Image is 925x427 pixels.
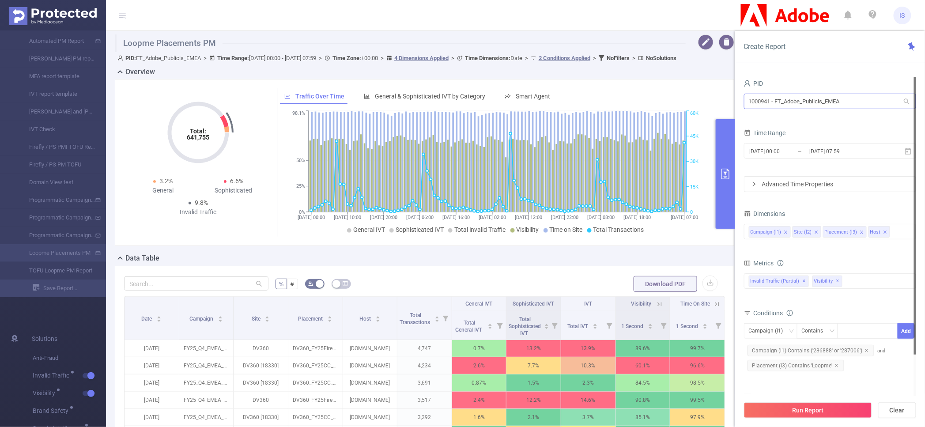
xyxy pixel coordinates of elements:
[397,340,452,357] p: 4,747
[544,322,549,325] i: icon: caret-up
[561,374,615,391] p: 2.3%
[439,297,452,340] i: Filter menu
[648,325,653,328] i: icon: caret-down
[218,315,223,320] div: Sort
[593,325,598,328] i: icon: caret-down
[128,186,198,195] div: General
[670,409,725,426] p: 97.9%
[561,392,615,408] p: 14.6%
[117,55,676,61] span: FT_Adobe_Publicis_EMEA [DATE] 00:00 - [DATE] 07:59 +00:00
[375,318,380,321] i: icon: caret-down
[195,199,208,206] span: 9.8%
[201,55,209,61] span: >
[744,348,886,369] span: and
[359,316,372,322] span: Host
[830,329,835,335] i: icon: down
[375,315,380,317] i: icon: caret-up
[703,322,708,325] i: icon: caret-up
[33,390,58,396] span: Visibility
[288,340,343,357] p: DV360_FY25Firefly_PSP_CIntent-GenAI-All-FIRE-Google_DE_DSK_ST_728x90_ContentInteg-LoopMe-Standard...
[878,402,916,418] button: Clear
[298,316,324,322] span: Placement
[375,315,381,320] div: Sort
[744,260,774,267] span: Metrics
[593,226,644,233] span: Total Transactions
[616,392,670,408] p: 90.8%
[567,323,589,329] span: Total IVT
[744,402,872,418] button: Run Report
[751,227,782,238] div: Campaign (l1)
[670,374,725,391] p: 98.5%
[630,55,638,61] span: >
[288,392,343,408] p: DV360_FY25Firefly_PSP_CIntent-GenAI-All-FIRE-Google_DE_DSK_ST_728x90_ContentInteg-LoopMe-Standard...
[690,209,693,215] tspan: 0
[744,129,786,136] span: Time Range
[179,409,234,426] p: FY25_Q4_EMEA_Creative_EveryoneCan_Progression_Progression_CP2ZDP1_P42497_NA [286888]
[125,409,179,426] p: [DATE]
[115,34,686,52] h1: Loopme Placements PM
[308,281,313,286] i: icon: bg-colors
[802,324,830,338] div: Contains
[33,280,106,297] a: Save Report...
[616,340,670,357] p: 89.6%
[454,226,506,233] span: Total Invalid Traffic
[159,178,173,185] span: 3.2%
[883,230,887,235] i: icon: close
[397,357,452,374] p: 4,234
[218,315,223,317] i: icon: caret-up
[452,392,506,408] p: 2.4%
[217,55,249,61] b: Time Range:
[449,55,457,61] span: >
[397,409,452,426] p: 3,292
[163,208,234,217] div: Invalid Traffic
[803,276,806,287] span: ✕
[865,348,869,353] i: icon: close
[836,276,840,287] span: ✕
[778,260,784,266] i: icon: info-circle
[156,315,162,320] div: Sort
[479,215,506,220] tspan: [DATE] 02:00
[690,184,698,190] tspan: 15K
[749,226,791,238] li: Campaign (l1)
[125,357,179,374] p: [DATE]
[544,325,549,328] i: icon: caret-down
[465,55,522,61] span: Date
[488,322,493,325] i: icon: caret-up
[343,340,397,357] p: [DOMAIN_NAME]
[522,55,531,61] span: >
[690,111,698,117] tspan: 60K
[452,357,506,374] p: 2.6%
[343,409,397,426] p: [DOMAIN_NAME]
[396,226,444,233] span: Sophisticated IVT
[343,357,397,374] p: [DOMAIN_NAME]
[353,226,385,233] span: General IVT
[327,315,332,320] div: Sort
[18,174,95,191] a: Domain View test
[754,310,793,317] span: Conditions
[487,322,493,328] div: Sort
[634,276,697,292] button: Download PDF
[452,409,506,426] p: 1.6%
[18,156,95,174] a: Firefly / PS PM TOFU
[544,322,549,328] div: Sort
[748,360,844,371] span: Placement (l3) Contains 'Loopme'
[814,230,819,235] i: icon: close
[343,392,397,408] p: [DOMAIN_NAME]
[33,372,72,378] span: Invalid Traffic
[198,186,269,195] div: Sophisticated
[234,409,288,426] p: DV360 [18330]
[179,374,234,391] p: FY25_Q4_EMEA_Creative_EveryoneCan_Progression_Progression_CP2ZDP1_P42497_NA [286888]
[187,134,210,141] tspan: 641,755
[593,322,598,325] i: icon: caret-up
[343,374,397,391] p: [DOMAIN_NAME]
[793,226,821,238] li: Site (l2)
[494,311,506,340] i: Filter menu
[670,357,725,374] p: 96.6%
[125,392,179,408] p: [DATE]
[288,409,343,426] p: DV360_FY25CC_PSP_Affinity-Discover-IND-PHSP-Google_DE_DSK_ST_160x600_Nicola-Creative1-LoopMe-High...
[506,357,561,374] p: 7.7%
[125,340,179,357] p: [DATE]
[291,280,294,287] span: #
[125,55,136,61] b: PID:
[646,55,676,61] b: No Solutions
